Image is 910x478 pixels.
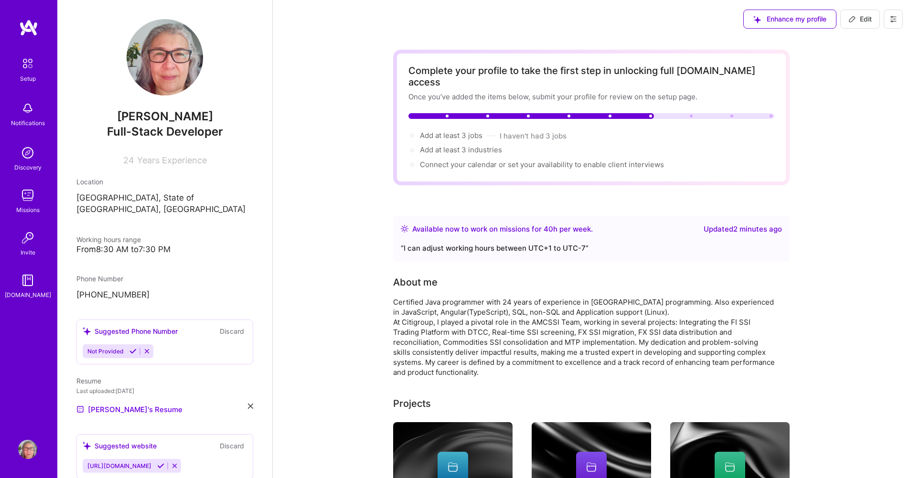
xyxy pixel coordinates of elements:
div: Location [76,177,253,187]
div: Discovery [14,162,42,172]
button: Discard [217,440,247,451]
div: Suggested website [83,441,157,451]
p: [PHONE_NUMBER] [76,289,253,301]
span: [PERSON_NAME] [76,109,253,124]
span: 40 [544,224,553,234]
span: Working hours range [76,235,141,244]
span: 24 [123,155,134,165]
a: [PERSON_NAME]'s Resume [76,404,182,415]
img: guide book [18,271,37,290]
img: Invite [18,228,37,247]
div: Once you’ve added the items below, submit your profile for review on the setup page. [408,92,774,102]
span: [URL][DOMAIN_NAME] [87,462,151,469]
i: Reject [171,462,178,469]
div: Complete your profile to take the first step in unlocking full [DOMAIN_NAME] access [408,65,774,88]
span: Not Provided [87,348,124,355]
img: setup [18,53,38,74]
span: Full-Stack Developer [107,125,223,138]
i: icon Close [248,404,253,409]
span: Add at least 3 jobs [420,131,482,140]
div: Notifications [11,118,45,128]
button: I haven't had 3 jobs [500,131,567,141]
img: User Avatar [18,440,37,459]
div: Setup [20,74,36,84]
div: Suggested Phone Number [83,326,178,336]
p: [GEOGRAPHIC_DATA], State of [GEOGRAPHIC_DATA], [GEOGRAPHIC_DATA] [76,192,253,215]
div: Certified Java programmer with 24 years of experience in [GEOGRAPHIC_DATA] programming. Also expe... [393,297,775,377]
div: Invite [21,247,35,257]
i: icon SuggestedTeams [83,327,91,335]
img: logo [19,19,38,36]
span: Connect your calendar or set your availability to enable client interviews [420,160,664,169]
img: Resume [76,405,84,413]
button: Edit [840,10,880,29]
div: Missions [16,205,40,215]
img: bell [18,99,37,118]
div: Updated 2 minutes ago [704,223,782,235]
img: Availability [401,225,408,233]
img: discovery [18,143,37,162]
div: “ I can adjust working hours between UTC+1 to UTC-7 ” [401,243,782,254]
span: Add at least 3 industries [420,145,502,154]
span: Edit [848,14,872,24]
span: Phone Number [76,275,123,283]
img: teamwork [18,186,37,205]
i: Reject [143,348,150,355]
span: Resume [76,377,101,385]
div: [DOMAIN_NAME] [5,290,51,300]
span: Years Experience [137,155,207,165]
div: About me [393,275,438,289]
img: User Avatar [127,19,203,96]
div: Projects [393,396,431,411]
div: Available now to work on missions for h per week . [412,223,593,235]
a: User Avatar [16,440,40,459]
div: From 8:30 AM to 7:30 PM [76,244,253,255]
i: icon SuggestedTeams [83,442,91,450]
div: Last uploaded: [DATE] [76,386,253,396]
i: Accept [129,348,137,355]
button: Discard [217,326,247,337]
i: Accept [157,462,164,469]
